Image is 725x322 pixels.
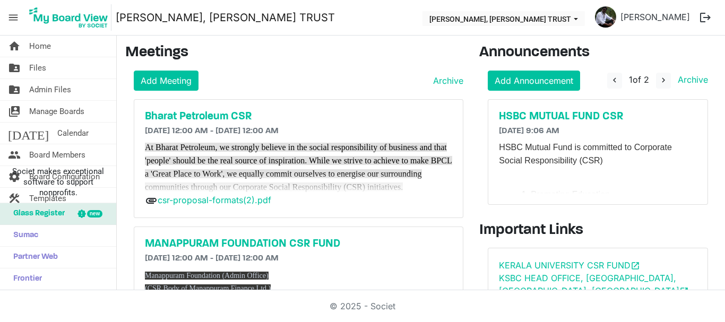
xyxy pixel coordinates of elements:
span: navigate_before [610,75,619,85]
a: [PERSON_NAME], [PERSON_NAME] TRUST [116,7,335,28]
span: Frontier [8,268,42,290]
button: logout [694,6,717,29]
a: © 2025 - Societ [330,301,395,311]
a: KERALA UNIVERSITY CSR FUNDopen_in_new [499,260,640,271]
a: Archive [429,74,463,87]
span: Admin Files [29,79,71,100]
span: navigate_next [659,75,668,85]
span: (CSR Body of Manappuram Finance Ltd.) [145,284,271,292]
span: folder_shared [8,57,21,79]
a: Add Meeting [134,71,198,91]
span: At Bharat Petroleum, we strongly believe in the social responsibility of business and that 'peopl... [145,143,452,192]
h6: [DATE] 12:00 AM - [DATE] 12:00 AM [145,126,452,136]
a: csr-proposal-formats(2).pdf [158,195,271,205]
span: switch_account [8,101,21,122]
span: folder_shared [8,79,21,100]
span: Sumac [8,225,38,246]
img: My Board View Logo [26,4,111,31]
button: navigate_before [607,73,622,89]
span: 1 [629,74,633,85]
span: Files [29,57,46,79]
span: Home [29,36,51,57]
span: of 2 [629,74,649,85]
span: Societ makes exceptional software to support nonprofits. [5,166,111,198]
a: MANAPPURAM FOUNDATION CSR FUND [145,238,452,250]
a: Archive [674,74,708,85]
span: Glass Register [8,203,65,224]
h3: Announcements [479,44,717,62]
span: menu [3,7,23,28]
a: Bharat Petroleum CSR [145,110,452,123]
span: people [8,144,21,166]
span: open_in_new [679,286,689,296]
span: Calendar [57,123,89,144]
span: Manappuram Foundation (Admin Office) [145,272,269,280]
a: My Board View Logo [26,4,116,31]
span: [DATE] [8,123,49,144]
span: Partner Web [8,247,58,268]
a: HSBC MUTUAL FUND CSR [499,110,697,123]
h3: Meetings [125,44,463,62]
span: Board Members [29,144,85,166]
a: KSBC HEAD OFFICE, [GEOGRAPHIC_DATA],[GEOGRAPHIC_DATA], [GEOGRAPHIC_DATA]open_in_new [499,273,689,296]
button: navigate_next [656,73,671,89]
button: THERESA BHAVAN, IMMANUEL CHARITABLE TRUST dropdownbutton [422,11,585,26]
span: home [8,36,21,57]
span: attachment [145,194,158,207]
h6: [DATE] 12:00 AM - [DATE] 12:00 AM [145,254,452,264]
span: HSBC Mutual Fund is committed to Corporate Social Responsibility (CSR) [499,143,671,165]
a: Add Announcement [488,71,580,91]
a: [PERSON_NAME] [616,6,694,28]
img: hSUB5Hwbk44obJUHC4p8SpJiBkby1CPMa6WHdO4unjbwNk2QqmooFCj6Eu6u6-Q6MUaBHHRodFmU3PnQOABFnA_thumb.png [595,6,616,28]
h3: Important Links [479,222,717,240]
span: Manage Boards [29,101,84,122]
div: new [87,210,102,217]
span: [DATE] 9:06 AM [499,127,559,135]
span: open_in_new [631,261,640,271]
